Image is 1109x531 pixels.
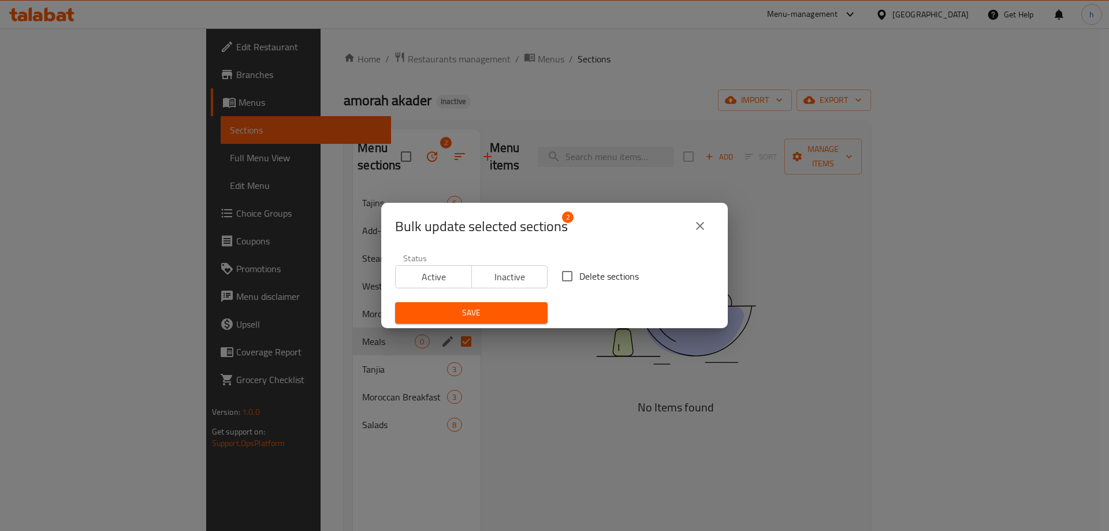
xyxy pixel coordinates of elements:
span: Active [400,269,467,285]
span: Inactive [477,269,544,285]
button: Active [395,265,472,288]
span: Selected section count [395,217,568,236]
span: Save [404,306,538,320]
span: 2 [562,211,574,223]
span: Delete sections [579,269,639,283]
button: Save [395,302,548,324]
button: Inactive [471,265,548,288]
button: close [686,212,714,240]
